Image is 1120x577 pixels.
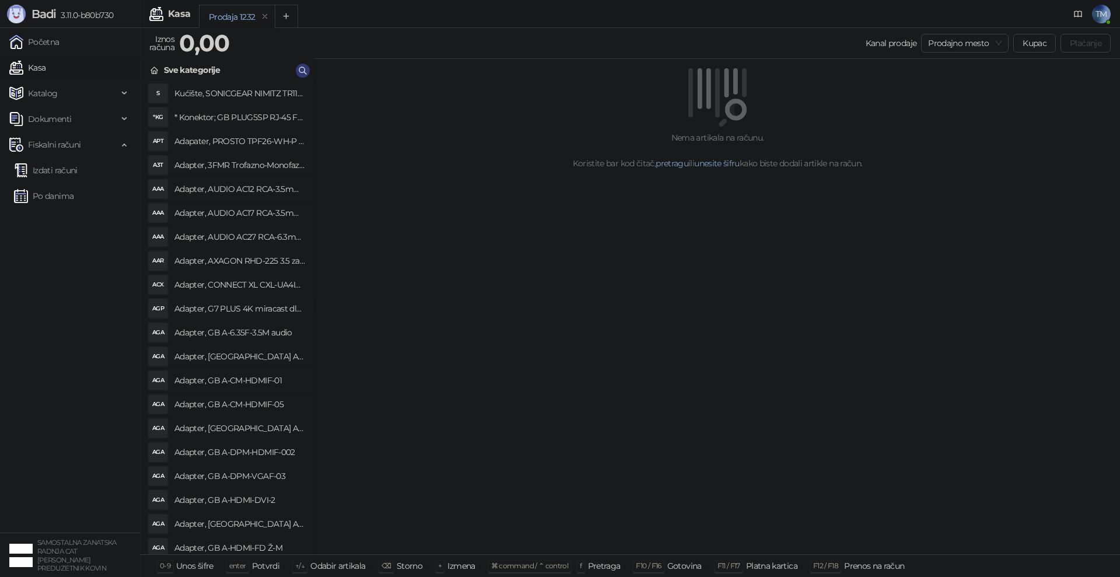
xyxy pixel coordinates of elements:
[656,158,688,169] a: pretragu
[149,156,167,174] div: A3T
[636,561,661,570] span: F10 / F16
[174,84,305,103] h4: Kućište, SONICGEAR NIMITZ TR1100 belo BEZ napajanja
[32,7,56,21] span: Badi
[174,132,305,151] h4: Adapater, PROSTO TPF26-WH-P razdelnik
[149,443,167,461] div: AGA
[174,371,305,390] h4: Adapter, GB A-CM-HDMIF-01
[1092,5,1111,23] span: TM
[209,11,255,23] div: Prodaja 1232
[174,419,305,438] h4: Adapter, [GEOGRAPHIC_DATA] A-CMU3-LAN-05 hub
[174,491,305,509] h4: Adapter, GB A-HDMI-DVI-2
[28,133,80,156] span: Fiskalni računi
[174,299,305,318] h4: Adapter, G7 PLUS 4K miracast dlna airplay za TV
[7,5,26,23] img: Logo
[149,395,167,414] div: AGA
[1069,5,1087,23] a: Dokumentacija
[813,561,838,570] span: F12 / F18
[149,299,167,318] div: AGP
[252,558,280,573] div: Potvrdi
[174,538,305,557] h4: Adapter, GB A-HDMI-FD Ž-M
[149,371,167,390] div: AGA
[9,544,33,567] img: 64x64-companyLogo-ae27db6e-dfce-48a1-b68e-83471bd1bffd.png
[149,491,167,509] div: AGA
[580,561,582,570] span: f
[667,558,702,573] div: Gotovina
[9,30,60,54] a: Početna
[149,275,167,294] div: ACX
[160,561,170,570] span: 0-9
[1013,34,1056,53] button: Kupac
[397,558,422,573] div: Storno
[179,29,229,57] strong: 0,00
[381,561,391,570] span: ⌫
[174,204,305,222] h4: Adapter, AUDIO AC17 RCA-3.5mm stereo
[310,558,365,573] div: Odabir artikala
[149,419,167,438] div: AGA
[28,82,58,105] span: Katalog
[174,228,305,246] h4: Adapter, AUDIO AC27 RCA-6.3mm stereo
[149,132,167,151] div: APT
[149,323,167,342] div: AGA
[147,32,177,55] div: Iznos računa
[1060,34,1111,53] button: Plaćanje
[928,34,1002,52] span: Prodajno mesto
[149,84,167,103] div: S
[174,395,305,414] h4: Adapter, GB A-CM-HDMIF-05
[14,159,78,182] a: Izdati računi
[438,561,442,570] span: +
[866,37,917,50] div: Kanal prodaje
[275,5,298,28] button: Add tab
[149,515,167,533] div: AGA
[149,538,167,557] div: AGA
[174,275,305,294] h4: Adapter, CONNECT XL CXL-UA4IN1 putni univerzalni
[14,184,73,208] a: Po danima
[37,538,117,572] small: SAMOSTALNA ZANATSKA RADNJA CAT [PERSON_NAME] PREDUZETNIK KOVIN
[844,558,904,573] div: Prenos na račun
[149,228,167,246] div: AAA
[174,108,305,127] h4: * Konektor; GB PLUG5SP RJ-45 FTP Kat.5
[174,467,305,485] h4: Adapter, GB A-DPM-VGAF-03
[229,561,246,570] span: enter
[149,180,167,198] div: AAA
[149,467,167,485] div: AGA
[491,561,569,570] span: ⌘ command / ⌃ control
[174,180,305,198] h4: Adapter, AUDIO AC12 RCA-3.5mm mono
[28,107,71,131] span: Dokumenti
[174,347,305,366] h4: Adapter, [GEOGRAPHIC_DATA] A-AC-UKEU-001 UK na EU 7.5A
[588,558,621,573] div: Pretraga
[746,558,797,573] div: Platna kartica
[694,158,740,169] a: unesite šifru
[174,443,305,461] h4: Adapter, GB A-DPM-HDMIF-002
[9,56,45,79] a: Kasa
[176,558,213,573] div: Unos šifre
[174,251,305,270] h4: Adapter, AXAGON RHD-225 3.5 za 2x2.5
[174,156,305,174] h4: Adapter, 3FMR Trofazno-Monofazni
[174,515,305,533] h4: Adapter, [GEOGRAPHIC_DATA] A-HDMI-FC Ž-M
[295,561,304,570] span: ↑/↓
[141,82,314,554] div: grid
[717,561,740,570] span: F11 / F17
[149,204,167,222] div: AAA
[149,347,167,366] div: AGA
[329,131,1106,170] div: Nema artikala na računu. Koristite bar kod čitač, ili kako biste dodali artikle na račun.
[56,10,113,20] span: 3.11.0-b80b730
[447,558,475,573] div: Izmena
[164,64,220,76] div: Sve kategorije
[257,12,272,22] button: remove
[168,9,190,19] div: Kasa
[174,323,305,342] h4: Adapter, GB A-6.35F-3.5M audio
[149,251,167,270] div: AAR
